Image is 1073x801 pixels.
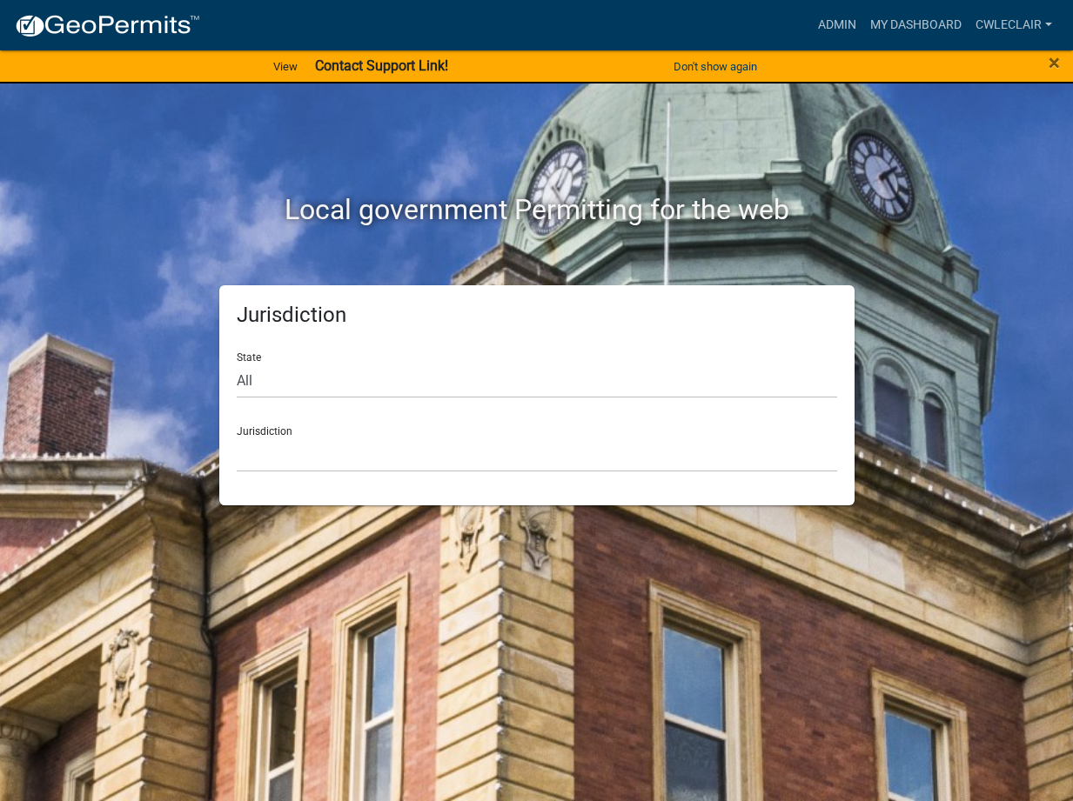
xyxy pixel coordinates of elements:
[969,9,1059,42] a: cwleclair
[811,9,863,42] a: Admin
[266,52,305,81] a: View
[315,57,448,74] strong: Contact Support Link!
[54,193,1020,226] h2: Local government Permitting for the web
[1049,50,1060,75] span: ×
[667,52,764,81] button: Don't show again
[1049,52,1060,73] button: Close
[863,9,969,42] a: My Dashboard
[237,303,837,328] h5: Jurisdiction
